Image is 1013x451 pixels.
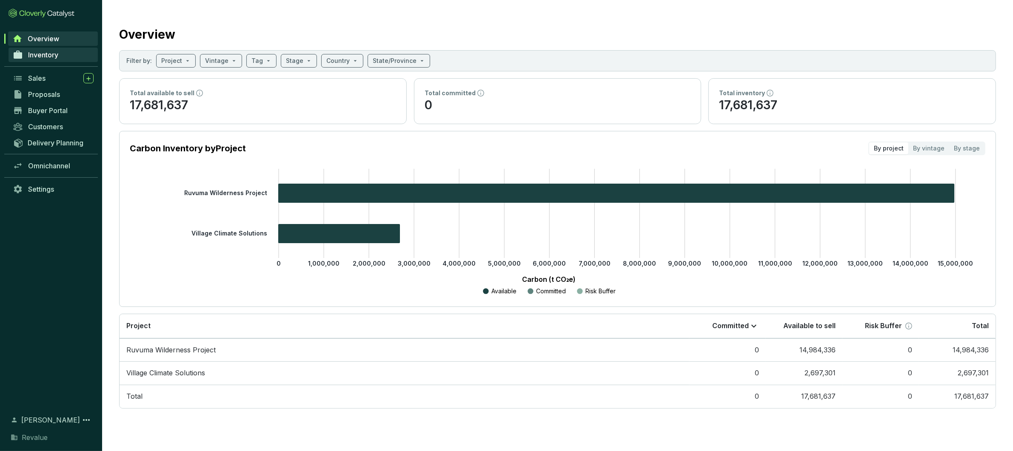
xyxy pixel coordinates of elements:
a: Sales [9,71,98,85]
span: Revalue [22,432,48,442]
td: 2,697,301 [919,361,996,385]
tspan: 0 [277,260,281,267]
p: Total available to sell [130,89,194,97]
span: Customers [28,122,63,131]
a: Buyer Portal [9,103,98,118]
td: 14,984,336 [919,338,996,362]
p: Available [492,287,517,295]
th: Total [919,314,996,338]
p: Risk Buffer [586,287,616,295]
p: Filter by: [126,57,152,65]
a: Settings [9,182,98,196]
tspan: 9,000,000 [668,260,702,267]
td: 0 [842,338,919,362]
tspan: 3,000,000 [398,260,431,267]
td: Total [120,385,689,408]
tspan: 15,000,000 [938,260,973,267]
td: Village Climate Solutions [120,361,689,385]
p: Total committed [425,89,476,97]
td: 17,681,637 [766,385,842,408]
tspan: 4,000,000 [442,260,476,267]
td: 0 [842,361,919,385]
span: [PERSON_NAME] [21,415,80,425]
p: Carbon (t CO₂e) [143,274,956,284]
td: 17,681,637 [919,385,996,408]
div: By stage [949,142,984,154]
p: Committed [536,287,566,295]
tspan: 8,000,000 [623,260,656,267]
tspan: 2,000,000 [353,260,385,267]
p: Committed [712,321,749,331]
p: 0 [425,97,691,113]
th: Available to sell [766,314,842,338]
span: Buyer Portal [28,106,68,115]
p: 17,681,637 [719,97,985,113]
a: Inventory [9,48,98,62]
p: 17,681,637 [130,97,396,113]
p: Carbon Inventory by Project [130,142,246,154]
span: Sales [28,74,46,82]
td: 0 [689,361,766,385]
p: Total inventory [719,89,765,97]
tspan: 11,000,000 [758,260,792,267]
a: Delivery Planning [9,136,98,150]
tspan: 5,000,000 [488,260,521,267]
tspan: 1,000,000 [308,260,340,267]
a: Omnichannel [9,159,98,173]
span: Delivery Planning [28,139,83,147]
p: Risk Buffer [865,321,902,331]
div: By vintage [908,142,949,154]
a: Customers [9,119,98,134]
tspan: 6,000,000 [533,260,566,267]
span: Overview [28,34,59,43]
th: Project [120,314,689,338]
tspan: 13,000,000 [847,260,883,267]
div: By project [869,142,908,154]
td: 0 [842,385,919,408]
td: 0 [689,338,766,362]
div: segmented control [868,142,985,155]
td: 0 [689,385,766,408]
span: Proposals [28,90,60,99]
tspan: 7,000,000 [579,260,611,267]
tspan: 10,000,000 [712,260,748,267]
td: 14,984,336 [766,338,842,362]
span: Inventory [28,51,58,59]
tspan: 14,000,000 [893,260,928,267]
h2: Overview [119,26,175,43]
td: Ruvuma Wilderness Project [120,338,689,362]
tspan: Village Climate Solutions [191,230,267,237]
span: Settings [28,185,54,193]
a: Proposals [9,87,98,102]
td: 2,697,301 [766,361,842,385]
span: Omnichannel [28,162,70,170]
tspan: 12,000,000 [802,260,838,267]
tspan: Ruvuma Wilderness Project [184,189,267,196]
a: Overview [8,31,98,46]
